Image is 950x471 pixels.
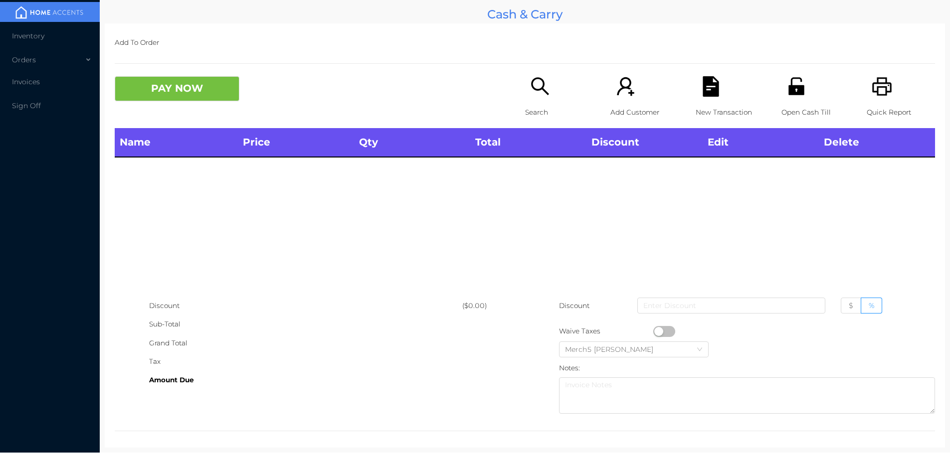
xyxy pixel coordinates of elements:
[12,5,87,20] img: mainBanner
[559,322,653,340] div: Waive Taxes
[786,76,807,97] i: icon: unlock
[462,297,525,315] div: ($0.00)
[697,346,703,353] i: icon: down
[559,297,590,315] p: Discount
[872,76,892,97] i: icon: printer
[238,128,354,157] th: Price
[849,301,853,310] span: $
[703,128,819,157] th: Edit
[354,128,470,157] th: Qty
[149,297,462,315] div: Discount
[12,77,40,86] span: Invoices
[115,128,238,157] th: Name
[696,103,764,122] p: New Transaction
[819,128,935,157] th: Delete
[610,103,679,122] p: Add Customer
[701,76,721,97] i: icon: file-text
[149,315,462,333] div: Sub-Total
[525,103,593,122] p: Search
[615,76,636,97] i: icon: user-add
[12,101,41,110] span: Sign Off
[586,128,703,157] th: Discount
[105,5,945,23] div: Cash & Carry
[637,298,825,314] input: Enter Discount
[867,103,935,122] p: Quick Report
[149,352,462,371] div: Tax
[12,31,44,40] span: Inventory
[115,76,239,101] button: PAY NOW
[565,342,663,357] div: Merch5 Lawrence
[559,364,580,372] label: Notes:
[530,76,551,97] i: icon: search
[149,371,462,389] div: Amount Due
[869,301,874,310] span: %
[781,103,850,122] p: Open Cash Till
[115,33,935,52] p: Add To Order
[470,128,586,157] th: Total
[149,334,462,352] div: Grand Total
